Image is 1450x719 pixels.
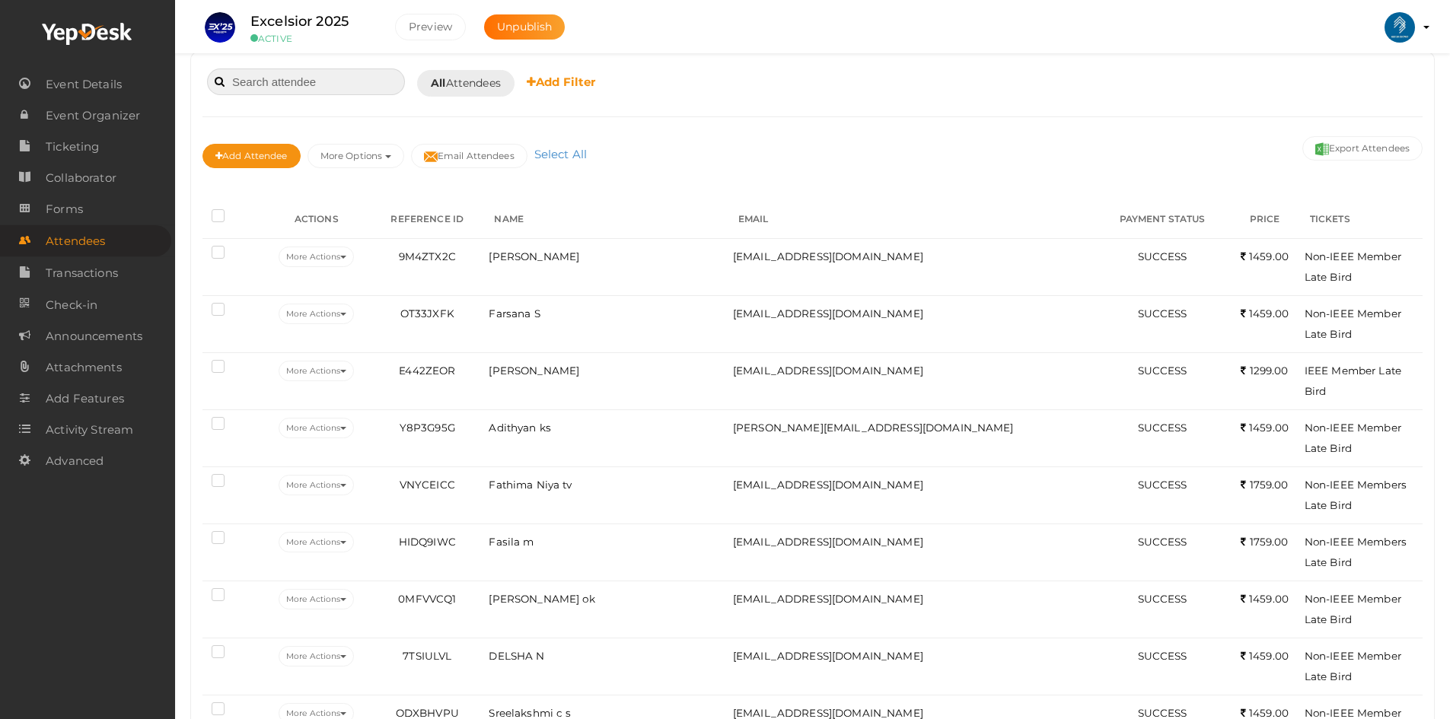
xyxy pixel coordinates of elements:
span: 1459.00 [1241,307,1289,320]
th: PAYMENT STATUS [1096,201,1229,239]
span: Sreelakshmi c s [489,707,571,719]
span: [EMAIL_ADDRESS][DOMAIN_NAME] [733,307,923,320]
span: VNYCEICC [400,479,455,491]
b: Add Filter [527,75,596,89]
img: excel.svg [1315,142,1329,156]
span: Add Features [46,383,124,414]
span: Attendees [431,75,501,91]
span: Adithyan ks [489,422,551,434]
span: 1759.00 [1241,479,1288,491]
button: Export Attendees [1302,136,1423,161]
span: 1299.00 [1241,364,1288,377]
span: [EMAIL_ADDRESS][DOMAIN_NAME] [733,707,923,719]
th: PRICE [1229,201,1301,239]
span: [EMAIL_ADDRESS][DOMAIN_NAME] [733,250,923,262]
button: More Options [308,144,404,168]
span: [EMAIL_ADDRESS][DOMAIN_NAME] [733,364,923,377]
span: 1459.00 [1241,707,1289,719]
span: 1759.00 [1241,536,1288,548]
span: Attendees [46,226,105,256]
span: SUCCESS [1138,707,1187,719]
span: Unpublish [497,20,552,33]
span: IEEE Member Late Bird [1305,364,1401,397]
span: Announcements [46,321,142,352]
span: SUCCESS [1138,422,1187,434]
span: Non-IEEE Members Late Bird [1305,479,1407,511]
span: Event Details [46,69,122,100]
button: Email Attendees [411,144,527,168]
span: [EMAIL_ADDRESS][DOMAIN_NAME] [733,536,923,548]
span: [PERSON_NAME] [489,250,579,262]
span: Transactions [46,258,118,288]
span: OT33JXFK [400,307,454,320]
th: NAME [485,201,728,239]
span: 9M4ZTX2C [399,250,456,262]
span: SUCCESS [1138,650,1187,662]
span: Event Organizer [46,100,140,131]
span: [EMAIL_ADDRESS][DOMAIN_NAME] [733,650,923,662]
span: Ticketing [46,132,99,162]
span: 1459.00 [1241,593,1289,605]
button: Preview [395,14,466,40]
button: More Actions [279,418,354,438]
th: EMAIL [729,201,1096,239]
button: More Actions [279,361,354,381]
span: 1459.00 [1241,650,1289,662]
span: [EMAIL_ADDRESS][DOMAIN_NAME] [733,593,923,605]
button: More Actions [279,646,354,667]
span: 1459.00 [1241,250,1289,262]
span: Non-IEEE Member Late Bird [1305,250,1401,283]
span: SUCCESS [1138,364,1187,377]
small: ACTIVE [250,33,372,44]
span: Y8P3G95G [400,422,455,434]
span: SUCCESS [1138,250,1187,262]
span: Non-IEEE Member Late Bird [1305,593,1401,625]
button: More Actions [279,589,354,609]
span: Advanced [46,446,104,476]
span: Fasila m [489,536,534,548]
span: Activity Stream [46,415,133,445]
span: Non-IEEE Member Late Bird [1305,650,1401,682]
span: [EMAIL_ADDRESS][DOMAIN_NAME] [733,479,923,491]
a: Select All [531,147,591,161]
span: Fathima Niya tv [489,479,572,491]
th: ACTIONS [263,201,369,239]
button: More Actions [279,304,354,324]
span: SUCCESS [1138,307,1187,320]
span: Non-IEEE Member Late Bird [1305,307,1401,340]
input: Search attendee [207,68,405,95]
span: Collaborator [46,163,116,193]
img: ACg8ocIlr20kWlusTYDilfQwsc9vjOYCKrm0LB8zShf3GP8Yo5bmpMCa=s100 [1385,12,1415,43]
span: SUCCESS [1138,536,1187,548]
button: Add Attendee [202,144,301,168]
span: ODXBHVPU [396,707,459,719]
span: Attachments [46,352,122,383]
button: More Actions [279,475,354,495]
img: mail-filled.svg [424,150,438,164]
img: IIZWXVCU_small.png [205,12,235,43]
span: SUCCESS [1138,479,1187,491]
span: Forms [46,194,83,224]
span: HIDQ9IWC [399,536,456,548]
button: Unpublish [484,14,565,40]
span: E442ZEOR [399,364,455,377]
span: 7TSIULVL [403,650,451,662]
span: Non-IEEE Members Late Bird [1305,536,1407,568]
b: All [431,76,445,90]
span: DELSHA N [489,650,544,662]
span: Farsana S [489,307,540,320]
span: [PERSON_NAME] [489,364,579,377]
button: More Actions [279,532,354,552]
span: [PERSON_NAME] ok [489,593,594,605]
th: TICKETS [1301,201,1423,239]
label: Excelsior 2025 [250,11,349,33]
span: [PERSON_NAME][EMAIL_ADDRESS][DOMAIN_NAME] [733,422,1014,434]
span: 1459.00 [1241,422,1289,434]
span: SUCCESS [1138,593,1187,605]
button: More Actions [279,247,354,267]
span: 0MFVVCQ1 [398,593,456,605]
span: REFERENCE ID [390,213,464,224]
span: Check-in [46,290,97,320]
span: Non-IEEE Member Late Bird [1305,422,1401,454]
